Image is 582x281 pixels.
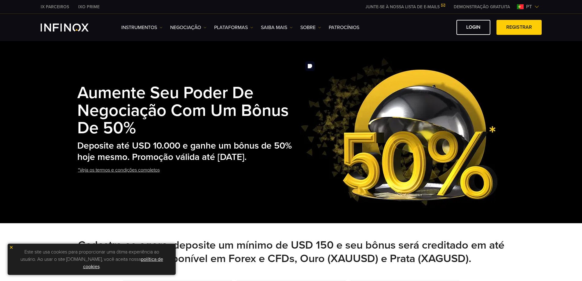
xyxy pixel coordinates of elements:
[261,24,293,31] a: Saiba mais
[77,83,289,139] strong: Aumente seu poder de negociação com um bônus de 50%
[524,3,534,10] span: pt
[77,163,160,178] a: *Veja os termos e condições completos
[456,20,490,35] a: Login
[361,4,449,9] a: JUNTE-SE À NOSSA LISTA DE E-MAILS
[9,245,13,250] img: yellow close icon
[74,4,104,10] a: INFINOX
[77,140,295,163] h2: Deposite até USD 10.000 e ganhe um bônus de 50% hoje mesmo. Promoção válida até [DATE].
[77,238,505,265] h2: Cadastre-se agora, deposite um mínimo de USD 150 e seu bônus será creditado em até 1 dia útil. Di...
[496,20,542,35] a: Registrar
[300,24,321,31] a: SOBRE
[36,4,74,10] a: INFINOX
[449,4,514,10] a: INFINOX MENU
[214,24,253,31] a: PLATAFORMAS
[11,247,173,272] p: Este site usa cookies para proporcionar uma ótima experiência ao usuário. Ao usar o site [DOMAIN_...
[170,24,207,31] a: NEGOCIAÇÃO
[329,24,359,31] a: Patrocínios
[121,24,163,31] a: Instrumentos
[41,24,103,31] a: INFINOX Logo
